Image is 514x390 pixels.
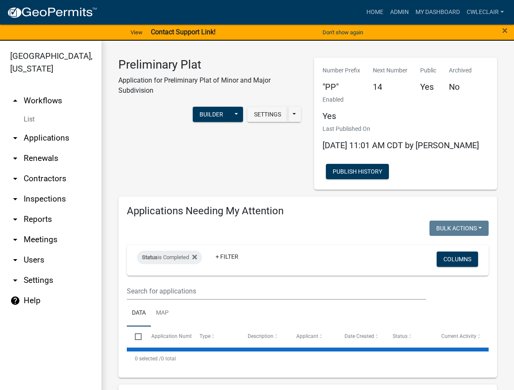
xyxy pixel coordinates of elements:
[10,214,20,224] i: arrow_drop_down
[10,133,20,143] i: arrow_drop_down
[437,252,478,267] button: Columns
[323,95,344,104] p: Enabled
[151,333,197,339] span: Application Number
[420,66,436,75] p: Public
[323,140,479,150] span: [DATE] 11:01 AM CDT by [PERSON_NAME]
[326,169,389,175] wm-modal-confirm: Workflow Publish History
[323,111,344,121] h5: Yes
[248,333,273,339] span: Description
[151,28,216,36] strong: Contact Support Link!
[137,251,202,264] div: is Completed
[142,254,158,260] span: Status
[420,82,436,92] h5: Yes
[323,82,360,92] h5: "PP"
[127,205,489,217] h4: Applications Needing My Attention
[336,326,385,347] datatable-header-cell: Date Created
[319,25,366,39] button: Don't show again
[127,348,489,369] div: 0 total
[412,4,463,20] a: My Dashboard
[449,82,472,92] h5: No
[10,255,20,265] i: arrow_drop_down
[191,326,240,347] datatable-header-cell: Type
[127,282,426,300] input: Search for applications
[433,326,481,347] datatable-header-cell: Current Activity
[151,300,174,327] a: Map
[344,333,374,339] span: Date Created
[441,333,476,339] span: Current Activity
[127,326,143,347] datatable-header-cell: Select
[323,124,479,133] p: Last Published On
[502,25,508,36] span: ×
[10,174,20,184] i: arrow_drop_down
[209,249,245,264] a: + Filter
[127,25,146,39] a: View
[387,4,412,20] a: Admin
[10,235,20,245] i: arrow_drop_down
[393,333,407,339] span: Status
[463,4,507,20] a: cwleclair
[247,107,288,122] button: Settings
[373,66,407,75] p: Next Number
[10,96,20,106] i: arrow_drop_up
[429,221,489,236] button: Bulk Actions
[118,58,301,72] h3: Preliminary Plat
[363,4,387,20] a: Home
[240,326,288,347] datatable-header-cell: Description
[10,275,20,285] i: arrow_drop_down
[200,333,211,339] span: Type
[10,194,20,204] i: arrow_drop_down
[323,66,360,75] p: Number Prefix
[385,326,433,347] datatable-header-cell: Status
[127,300,151,327] a: Data
[326,164,389,179] button: Publish History
[10,153,20,163] i: arrow_drop_down
[296,333,318,339] span: Applicant
[135,356,161,362] span: 0 selected /
[449,66,472,75] p: Archived
[502,25,508,36] button: Close
[143,326,191,347] datatable-header-cell: Application Number
[118,75,301,96] p: Application for Preliminary Plat of Minor and Major Subdivision
[373,82,407,92] h5: 14
[288,326,336,347] datatable-header-cell: Applicant
[193,107,230,122] button: Builder
[10,296,20,306] i: help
